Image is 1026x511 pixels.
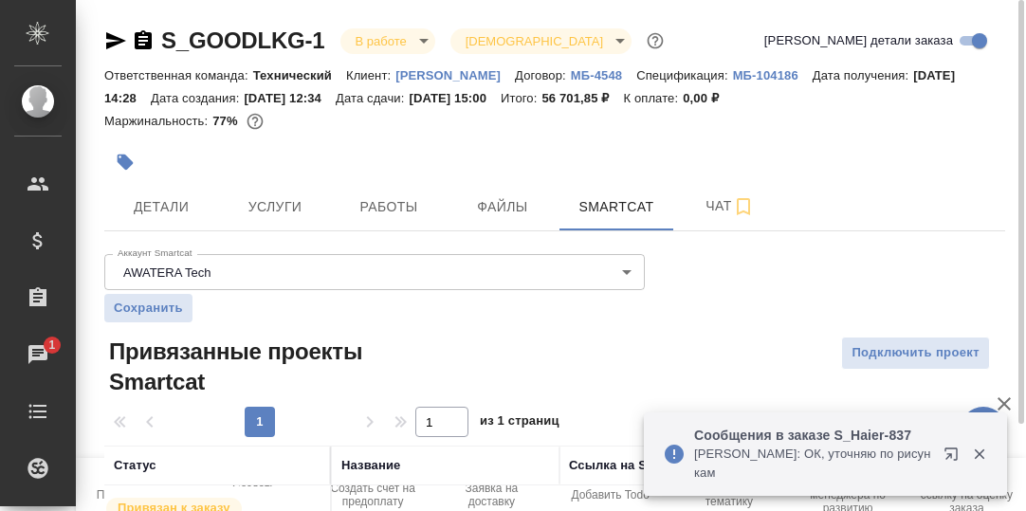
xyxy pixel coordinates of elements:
button: AWATERA Tech [118,265,216,281]
p: Договор: [515,68,571,82]
p: [PERSON_NAME] [395,68,515,82]
span: Создать счет на предоплату [325,482,421,508]
p: Дата получения: [813,68,913,82]
a: МБ-104186 [733,66,813,82]
svg: Подписаться [732,195,755,218]
div: Название [341,456,400,475]
div: В работе [340,28,435,54]
span: Папка на Drive [97,488,174,502]
span: Файлы [457,195,548,219]
button: В работе [350,33,412,49]
button: [DEMOGRAPHIC_DATA] [460,33,609,49]
p: [DATE] 15:00 [409,91,501,105]
div: В работе [450,28,632,54]
span: Чат [685,194,776,218]
p: Клиент: [346,68,395,82]
button: Сохранить [104,294,192,322]
p: МБ-4548 [571,68,636,82]
span: Подключить проект [852,342,980,364]
span: Сохранить [114,299,183,318]
p: Сообщения в заказе S_Haier-837 [694,426,931,445]
div: Статус [114,456,156,475]
p: [DATE] 12:34 [244,91,336,105]
a: 1 [5,331,71,378]
button: Закрыть [960,446,999,463]
button: Открыть в новой вкладке [932,435,978,481]
button: Доп статусы указывают на важность/срочность заказа [643,28,668,53]
span: 1 [37,336,66,355]
span: из 1 страниц [480,410,559,437]
span: Добавить Todo [571,488,649,502]
button: Скопировать ссылку для ЯМессенджера [104,29,127,52]
p: Ответственная команда: [104,68,253,82]
div: Ссылка на Smartcat [569,456,692,475]
p: 0,00 ₽ [683,91,733,105]
div: AWATERA Tech [104,254,645,290]
p: Итого: [501,91,541,105]
p: [PERSON_NAME]: ОК, уточняю по рисункам [694,445,931,483]
p: Спецификация: [636,68,732,82]
p: Дата сдачи: [336,91,409,105]
button: Добавить тэг [104,141,146,183]
span: Smartcat [571,195,662,219]
span: Детали [116,195,207,219]
span: [PERSON_NAME] детали заказа [764,31,953,50]
span: Заявка на доставку [444,482,540,508]
span: Услуги [229,195,321,219]
button: Скопировать ссылку [132,29,155,52]
span: Привязанные проекты Smartcat [104,337,405,397]
button: Подключить проект [841,337,990,370]
p: 56 701,85 ₽ [541,91,623,105]
span: Работы [343,195,434,219]
p: МБ-104186 [733,68,813,82]
button: 🙏 [960,407,1007,454]
button: Папка на Drive [76,458,194,511]
p: Технический [253,68,346,82]
p: Маржинальность: [104,114,212,128]
a: МБ-4548 [571,66,636,82]
p: Дата создания: [151,91,244,105]
p: К оплате: [623,91,683,105]
a: [PERSON_NAME] [395,66,515,82]
a: S_GOODLKG-1 [161,27,325,53]
p: 77% [212,114,242,128]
